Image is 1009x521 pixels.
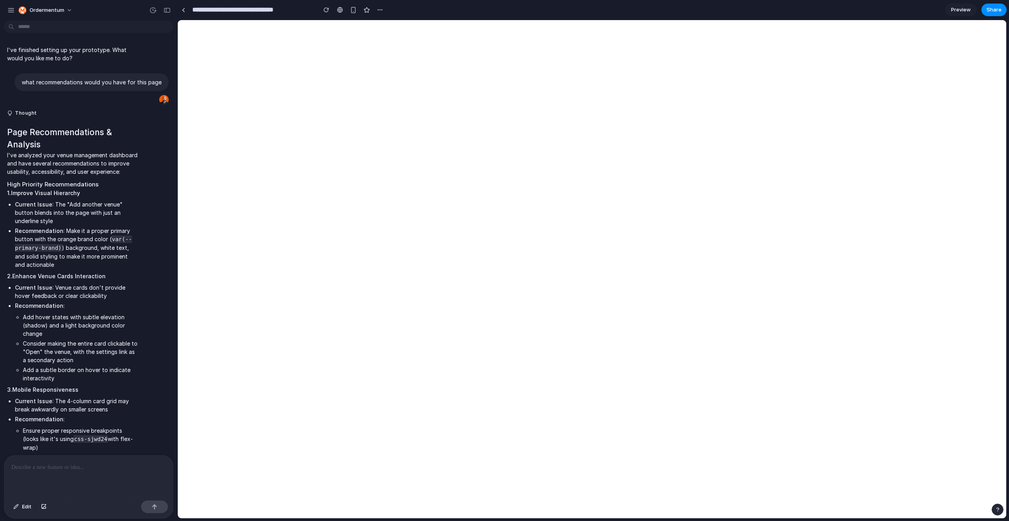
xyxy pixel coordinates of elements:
[15,201,52,208] strong: Current Issue
[11,190,80,196] strong: Improve Visual Hierarchy
[15,227,63,234] strong: Recommendation
[15,284,52,291] strong: Current Issue
[12,386,78,393] strong: Mobile Responsiveness
[15,416,63,422] strong: Recommendation
[22,503,32,511] span: Edit
[15,301,139,382] li: :
[951,6,971,14] span: Preview
[23,453,139,470] li: Test on mobile devices to ensure cards stack properly
[12,273,106,279] strong: Enhance Venue Cards Interaction
[7,385,139,394] h3: 3.
[22,78,162,86] p: what recommendations would you have for this page
[9,501,35,513] button: Edit
[981,4,1007,16] button: Share
[7,126,139,151] h1: Page Recommendations & Analysis
[7,180,99,188] strong: High Priority Recommendations
[15,415,139,488] li: :
[15,397,139,413] li: : The 4-column card grid may break awkwardly on smaller screens
[945,4,977,16] a: Preview
[15,200,139,225] li: : The "Add another venue" button blends into the page with just an underline style
[7,151,139,176] p: I've analyzed your venue management dashboard and have several recommendations to improve usabili...
[15,227,139,269] li: : Make it a proper primary button with the orange brand color ( ) background, white text, and sol...
[15,283,139,300] li: : Venue cards don't provide hover feedback or clear clickability
[15,4,76,17] button: Ordermentum
[15,302,63,309] strong: Recommendation
[7,189,139,197] h3: 1.
[23,339,139,364] li: Consider making the entire card clickable to "Open" the venue, with the settings link as a second...
[15,398,52,404] strong: Current Issue
[987,6,1002,14] span: Share
[23,313,139,338] li: Add hover states with subtle elevation (shadow) and a light background color change
[30,6,64,14] span: Ordermentum
[7,272,139,280] h3: 2.
[23,426,139,452] li: Ensure proper responsive breakpoints (looks like it's using with flex-wrap)
[7,46,139,62] p: I've finished setting up your prototype. What would you like me to do?
[74,435,108,443] code: css-sjwd24
[23,366,139,382] li: Add a subtle border on hover to indicate interactivity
